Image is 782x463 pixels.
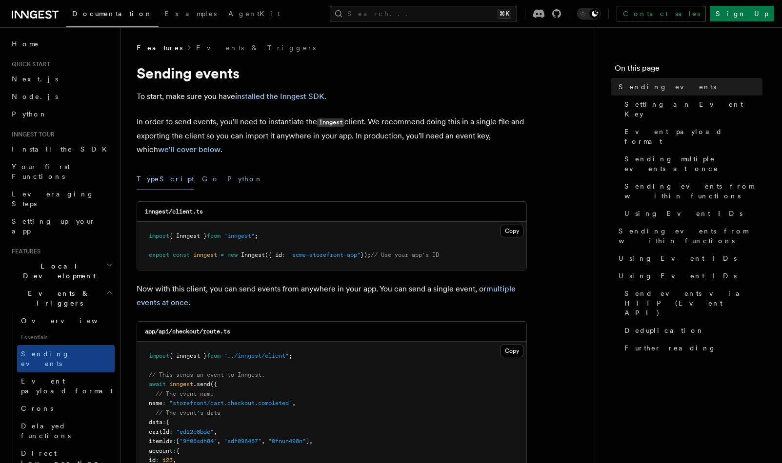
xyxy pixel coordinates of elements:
span: Sending multiple events at once [624,154,762,174]
a: Overview [17,312,115,329]
span: Setting up your app [12,217,96,235]
span: Features [8,248,40,255]
span: // The event name [156,390,214,397]
span: "../inngest/client" [224,352,289,359]
span: Event payload format [21,377,113,395]
a: multiple events at once [137,284,516,307]
span: ({ id [265,251,282,258]
span: : [169,428,173,435]
span: "inngest" [224,232,255,239]
kbd: ⌘K [498,9,511,19]
code: app/api/checkout/route.ts [145,328,230,335]
span: Events & Triggers [8,289,106,308]
span: Local Development [8,261,106,281]
span: export [149,251,169,258]
a: Deduplication [621,322,762,339]
code: Inngest [317,118,344,127]
span: Quick start [8,60,50,68]
a: Event payload format [621,123,762,150]
span: , [261,438,265,444]
p: In order to send events, you'll need to instantiate the client. We recommend doing this in a sing... [137,115,527,156]
span: Essentials [17,329,115,345]
span: itemIds [149,438,173,444]
a: Using Event IDs [615,267,762,285]
span: Using Event IDs [624,209,742,218]
p: To start, make sure you have . [137,90,527,103]
a: Install the SDK [8,140,115,158]
a: Using Event IDs [621,205,762,222]
span: , [217,438,221,444]
span: Leveraging Steps [12,190,94,208]
span: Examples [164,10,217,18]
span: Next.js [12,75,58,83]
a: Next.js [8,70,115,88]
span: from [207,352,221,359]
span: data [149,419,162,425]
span: import [149,232,169,239]
span: Send events via HTTP (Event API) [624,289,762,318]
span: , [309,438,313,444]
span: name [149,400,162,406]
span: = [221,251,224,258]
span: : [162,419,166,425]
span: // Use your app's ID [371,251,439,258]
span: ] [306,438,309,444]
span: Inngest tour [8,131,55,138]
span: : [162,400,166,406]
a: Events & Triggers [196,43,316,53]
span: await [149,381,166,387]
a: Send events via HTTP (Event API) [621,285,762,322]
span: : [282,251,285,258]
a: Contact sales [617,6,706,21]
span: "sdf098487" [224,438,261,444]
span: ({ [210,381,217,387]
h1: Sending events [137,64,527,82]
a: Setting an Event Key [621,96,762,123]
span: Overview [21,317,121,325]
span: Using Event IDs [619,271,737,281]
span: "storefront/cart.checkout.completed" [169,400,292,406]
span: { inngest } [169,352,207,359]
span: Further reading [624,343,716,353]
span: Crons [21,405,53,412]
span: inngest [193,251,217,258]
a: Documentation [66,3,159,27]
span: Delayed functions [21,422,71,440]
span: import [149,352,169,359]
span: Install the SDK [12,145,113,153]
span: { [166,419,169,425]
a: Node.js [8,88,115,105]
a: Python [8,105,115,123]
span: { Inngest } [169,232,207,239]
a: installed the Inngest SDK [235,92,324,101]
span: , [292,400,296,406]
a: Setting up your app [8,212,115,240]
span: new [227,251,238,258]
span: [ [176,438,180,444]
span: Features [137,43,182,53]
span: Sending events [21,350,70,367]
span: const [173,251,190,258]
span: Your first Functions [12,163,70,180]
button: Search...⌘K [330,6,517,21]
a: Sign Up [710,6,774,21]
span: { [176,447,180,454]
a: Sending multiple events at once [621,150,762,177]
a: Sending events from within functions [615,222,762,250]
a: Sending events from within functions [621,177,762,205]
h4: On this page [615,62,762,78]
a: Event payload format [17,372,115,400]
span: Python [12,110,47,118]
span: account [149,447,173,454]
p: Now with this client, you can send events from anywhere in your app. You can send a single event,... [137,282,527,309]
span: Sending events from within functions [624,181,762,201]
a: Examples [159,3,222,26]
a: Sending events [17,345,115,372]
span: : [173,447,176,454]
span: Inngest [241,251,265,258]
span: // The event's data [156,409,221,416]
span: "9f08sdh84" [180,438,217,444]
a: Delayed functions [17,417,115,444]
button: Copy [501,345,523,357]
span: Home [12,39,39,49]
